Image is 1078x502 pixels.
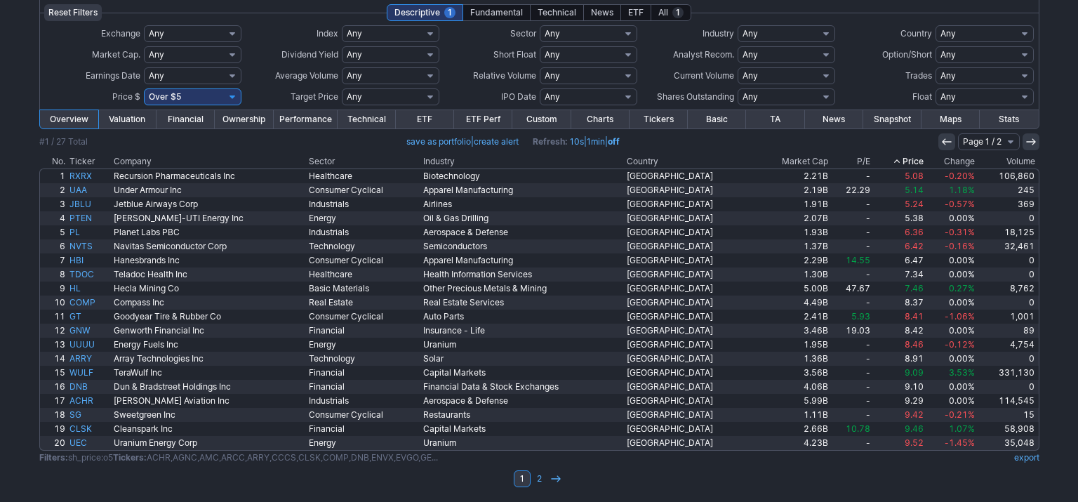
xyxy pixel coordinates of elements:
a: 6.47 [872,253,926,267]
a: 1.18% [926,183,977,197]
a: - [830,366,872,380]
a: 1.36B [757,352,830,366]
a: [GEOGRAPHIC_DATA] [625,394,757,408]
a: 0.27% [926,282,977,296]
a: -1.45% [926,436,977,450]
a: TA [746,110,804,128]
a: [GEOGRAPHIC_DATA] [625,296,757,310]
a: Financial [307,380,421,394]
a: GT [67,310,112,324]
span: 7.46 [905,283,924,293]
a: Capital Markets [421,366,625,380]
a: 2.21B [757,169,830,183]
a: 6 [40,239,68,253]
a: 7 [40,253,68,267]
span: 9.52 [905,437,924,448]
a: 1 [514,470,531,487]
a: [GEOGRAPHIC_DATA] [625,197,757,211]
a: Technical [338,110,396,128]
a: RXRX [67,169,112,183]
a: 369 [977,197,1039,211]
a: Energy [307,338,421,352]
a: Apparel Manufacturing [421,183,625,197]
a: Performance [274,110,338,128]
a: - [830,352,872,366]
a: -0.31% [926,225,977,239]
div: ETF [620,4,651,21]
span: -0.57% [945,199,975,209]
a: Valuation [98,110,157,128]
span: -0.31% [945,227,975,237]
a: Cleanspark Inc [112,422,307,436]
a: Financial [307,324,421,338]
a: ETF [396,110,454,128]
a: Charts [571,110,630,128]
a: -0.12% [926,338,977,352]
a: 114,545 [977,394,1039,408]
a: 8.46 [872,338,926,352]
a: 58,908 [977,422,1039,436]
a: 1.95B [757,338,830,352]
a: HBI [67,253,112,267]
span: 5.08 [905,171,924,181]
a: 12 [40,324,68,338]
a: Healthcare [307,169,421,183]
a: 1.30B [757,267,830,282]
a: 16 [40,380,68,394]
a: export [1014,452,1039,463]
a: - [830,239,872,253]
span: Target Price [291,91,338,102]
a: Consumer Cyclical [307,310,421,324]
a: Biotechnology [421,169,625,183]
a: SG [67,408,112,422]
span: Dividend Yield [281,49,338,60]
a: 32,461 [977,239,1039,253]
a: [GEOGRAPHIC_DATA] [625,310,757,324]
a: Financial [307,366,421,380]
a: [GEOGRAPHIC_DATA] [625,408,757,422]
a: 15 [977,408,1039,422]
div: Technical [530,4,584,21]
a: -0.21% [926,408,977,422]
a: - [830,436,872,450]
div: News [583,4,621,21]
a: Teladoc Health Inc [112,267,307,282]
span: Country [900,28,932,39]
a: Overview [40,110,98,128]
a: 14 [40,352,68,366]
a: 1.37B [757,239,830,253]
span: 1.07% [949,423,975,434]
span: | [406,135,519,149]
a: 4.06B [757,380,830,394]
a: [GEOGRAPHIC_DATA] [625,239,757,253]
a: [GEOGRAPHIC_DATA] [625,282,757,296]
a: [GEOGRAPHIC_DATA] [625,352,757,366]
a: TDOC [67,267,112,282]
a: Array Technologies Inc [112,352,307,366]
a: Under Armour Inc [112,183,307,197]
button: Reset Filters [44,4,102,21]
a: -0.16% [926,239,977,253]
span: 5.14 [905,185,924,195]
a: 8 [40,267,68,282]
a: [GEOGRAPHIC_DATA] [625,253,757,267]
a: 17 [40,394,68,408]
a: NVTS [67,239,112,253]
a: 2.19B [757,183,830,197]
a: 8.37 [872,296,926,310]
a: Dun & Bradstreet Holdings Inc [112,380,307,394]
a: 2.41B [757,310,830,324]
a: Snapshot [863,110,921,128]
a: 245 [977,183,1039,197]
a: save as portfolio [406,136,471,147]
a: 6.42 [872,239,926,253]
a: Aerospace & Defense [421,394,625,408]
a: 4.49B [757,296,830,310]
a: [GEOGRAPHIC_DATA] [625,183,757,197]
a: 5.00B [757,282,830,296]
a: 0.00% [926,267,977,282]
a: 11 [40,310,68,324]
a: Real Estate [307,296,421,310]
a: 13 [40,338,68,352]
a: UUUU [67,338,112,352]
